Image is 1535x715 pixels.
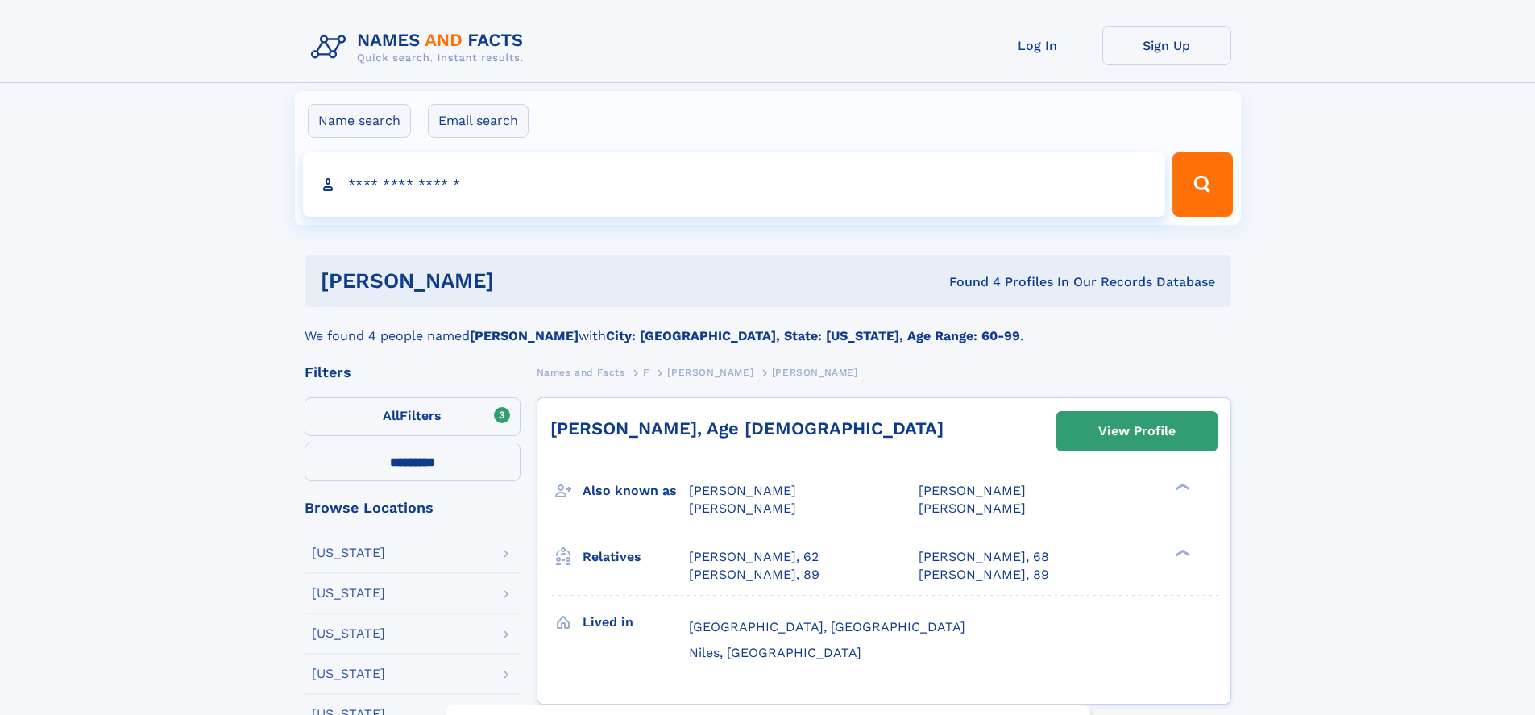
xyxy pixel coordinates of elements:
[303,152,1166,217] input: search input
[689,619,965,634] span: [GEOGRAPHIC_DATA], [GEOGRAPHIC_DATA]
[689,548,819,566] a: [PERSON_NAME], 62
[689,645,861,660] span: Niles, [GEOGRAPHIC_DATA]
[583,543,689,571] h3: Relatives
[721,273,1215,291] div: Found 4 Profiles In Our Records Database
[305,397,521,436] label: Filters
[1102,26,1231,65] a: Sign Up
[643,362,649,382] a: F
[772,367,858,378] span: [PERSON_NAME]
[305,501,521,515] div: Browse Locations
[312,547,385,559] div: [US_STATE]
[919,566,1049,584] a: [PERSON_NAME], 89
[305,307,1231,346] div: We found 4 people named with .
[667,367,753,378] span: [PERSON_NAME]
[428,104,529,138] label: Email search
[689,501,796,516] span: [PERSON_NAME]
[1172,547,1191,558] div: ❯
[1172,482,1191,493] div: ❯
[1172,152,1232,217] button: Search Button
[643,367,649,378] span: F
[919,501,1026,516] span: [PERSON_NAME]
[1057,412,1217,451] a: View Profile
[689,483,796,498] span: [PERSON_NAME]
[312,667,385,680] div: [US_STATE]
[550,418,944,439] a: [PERSON_NAME], Age [DEMOGRAPHIC_DATA]
[583,609,689,636] h3: Lived in
[919,483,1026,498] span: [PERSON_NAME]
[305,365,521,380] div: Filters
[383,408,400,423] span: All
[973,26,1102,65] a: Log In
[305,26,537,69] img: Logo Names and Facts
[689,566,819,584] a: [PERSON_NAME], 89
[583,477,689,505] h3: Also known as
[667,362,753,382] a: [PERSON_NAME]
[308,104,411,138] label: Name search
[321,271,722,291] h1: [PERSON_NAME]
[312,587,385,600] div: [US_STATE]
[470,328,579,343] b: [PERSON_NAME]
[606,328,1020,343] b: City: [GEOGRAPHIC_DATA], State: [US_STATE], Age Range: 60-99
[919,548,1049,566] a: [PERSON_NAME], 68
[537,362,625,382] a: Names and Facts
[312,627,385,640] div: [US_STATE]
[1098,413,1176,450] div: View Profile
